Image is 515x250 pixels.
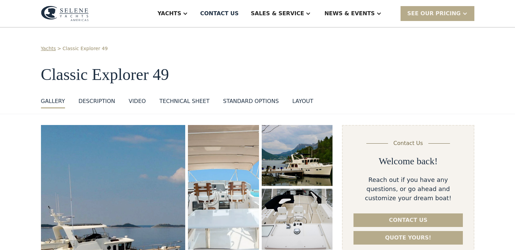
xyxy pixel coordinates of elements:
a: open lightbox [262,125,333,186]
div: VIDEO [129,97,146,105]
div: SEE Our Pricing [401,6,474,21]
h1: Classic Explorer 49 [41,66,474,84]
div: > [57,45,61,52]
img: 50 foot motor yacht [262,125,333,186]
a: standard options [223,97,279,108]
a: Classic Explorer 49 [63,45,108,52]
div: GALLERY [41,97,65,105]
a: VIDEO [129,97,146,108]
div: SEE Our Pricing [407,9,461,18]
div: standard options [223,97,279,105]
div: Reach out if you have any questions, or go ahead and customize your dream boat! [353,175,463,203]
a: open lightbox [262,189,333,250]
div: Yachts [157,9,181,18]
div: DESCRIPTION [79,97,115,105]
div: Sales & Service [251,9,304,18]
div: layout [292,97,313,105]
div: Contact Us [393,139,423,147]
a: GALLERY [41,97,65,108]
a: open lightbox [188,125,259,250]
a: DESCRIPTION [79,97,115,108]
a: layout [292,97,313,108]
div: News & EVENTS [324,9,375,18]
a: Contact us [353,213,463,227]
img: logo [41,6,89,21]
a: Technical sheet [159,97,210,108]
div: Contact US [200,9,239,18]
h2: Welcome back! [379,155,437,167]
a: Yachts [41,45,56,52]
div: Technical sheet [159,97,210,105]
img: 50 foot motor yacht [262,189,333,250]
a: Quote yours! [353,231,463,245]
